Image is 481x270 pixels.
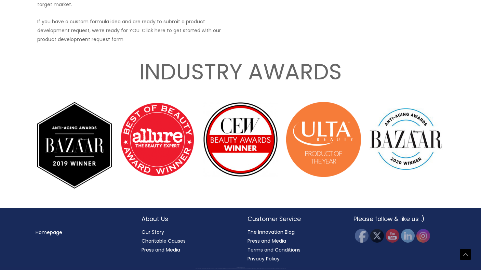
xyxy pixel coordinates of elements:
[203,102,278,177] img: CEW Beauty Awards Winner Seal Image
[286,102,361,177] img: Ulta Beauty Product Of The Year Award Seal Image
[142,229,164,235] a: Our Story
[142,237,186,244] a: Charitable Causes
[248,229,295,235] a: The Innovation Blog
[240,268,245,268] span: Cosmetic Solutions
[37,102,112,189] img: Anti-aging Awards Bazaar 2019 Winner Seal Image
[248,237,286,244] a: Press and Media
[370,229,384,243] img: Twitter
[37,17,237,44] p: If you have a custom formula idea and are ready to submit a product development request, we’re re...
[353,215,446,223] h2: Please follow & like us :)
[142,228,234,254] nav: About Us
[12,269,469,269] div: All material on this Website, including design, text, images, logos and sounds, are owned by Cosm...
[248,255,280,262] a: Privacy Policy
[36,229,62,236] a: Homepage
[36,228,128,237] nav: Menu
[12,268,469,268] div: Copyright © 2025
[369,102,444,177] img: Anti-aging Awards Bazaar 2020 Winner Seal Image
[248,215,340,223] h2: Customer Service
[248,246,300,253] a: Terms and Conditions
[355,229,369,243] img: Facebook
[36,57,446,87] h2: INDUSTRY AWARDS
[142,215,234,223] h2: About Us
[248,228,340,263] nav: Customer Service
[120,102,195,177] img: Best Of Beauty Allure Award Winner Seal Image
[142,246,180,253] a: Press and Media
